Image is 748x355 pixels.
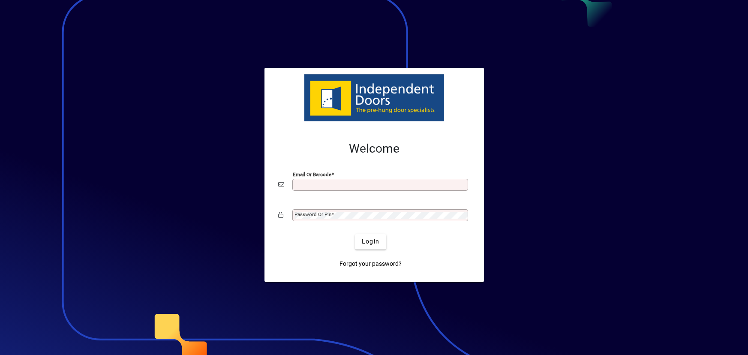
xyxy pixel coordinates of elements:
[294,211,331,217] mat-label: Password or Pin
[278,141,470,156] h2: Welcome
[339,259,402,268] span: Forgot your password?
[293,171,331,177] mat-label: Email or Barcode
[362,237,379,246] span: Login
[355,234,386,250] button: Login
[336,256,405,272] a: Forgot your password?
